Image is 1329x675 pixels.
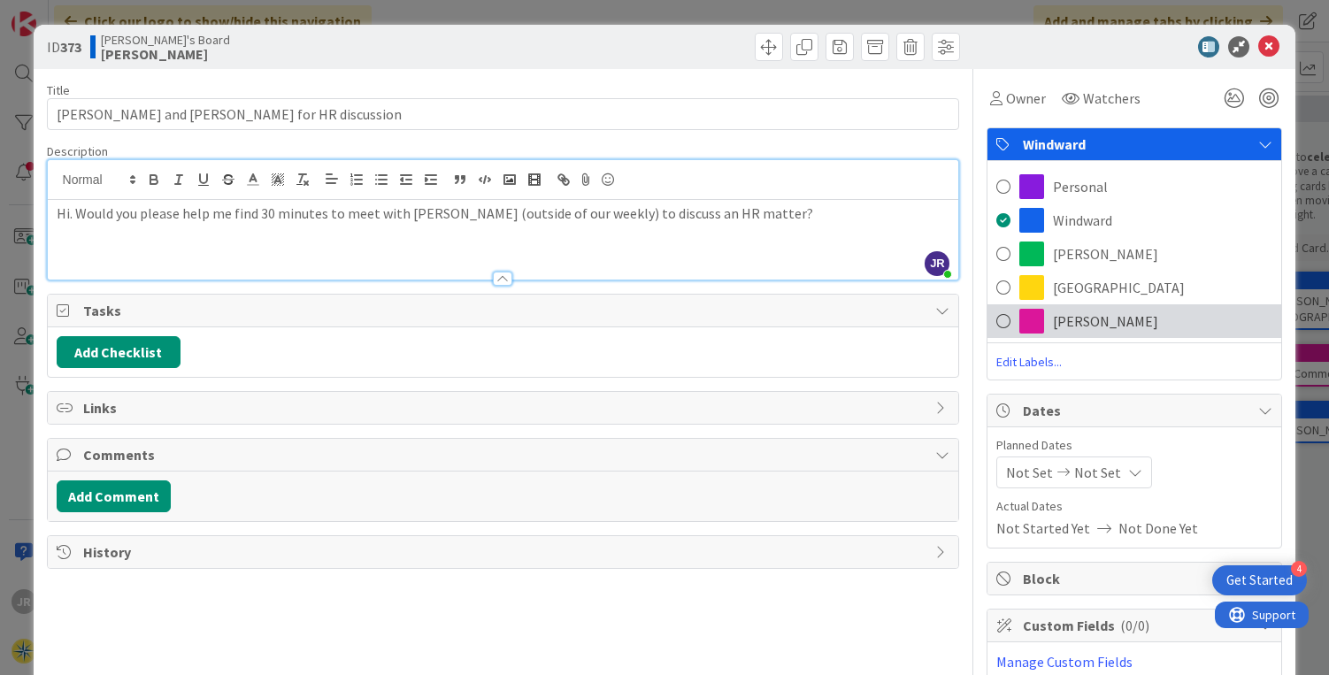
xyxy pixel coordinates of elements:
[1074,462,1121,483] span: Not Set
[47,82,70,98] label: Title
[1291,561,1307,577] div: 4
[1023,568,1249,589] span: Block
[57,480,171,512] button: Add Comment
[996,436,1272,455] span: Planned Dates
[1226,571,1293,589] div: Get Started
[83,541,927,563] span: History
[925,251,949,276] span: JR
[996,497,1272,516] span: Actual Dates
[1023,400,1249,421] span: Dates
[47,36,81,58] span: ID
[1053,311,1158,332] span: [PERSON_NAME]
[37,3,81,24] span: Support
[1053,176,1108,197] span: Personal
[57,203,950,224] p: Hi. Would you please help me find 30 minutes to meet with [PERSON_NAME] (outside of our weekly) t...
[57,336,181,368] button: Add Checklist
[101,33,230,47] span: [PERSON_NAME]'s Board
[1053,277,1185,298] span: [GEOGRAPHIC_DATA]
[1053,210,1112,231] span: Windward
[1006,88,1046,109] span: Owner
[1212,565,1307,595] div: Open Get Started checklist, remaining modules: 4
[987,353,1281,371] span: Edit Labels...
[996,653,1133,671] a: Manage Custom Fields
[1023,615,1249,636] span: Custom Fields
[83,300,927,321] span: Tasks
[1118,518,1198,539] span: Not Done Yet
[1120,617,1149,634] span: ( 0/0 )
[996,518,1090,539] span: Not Started Yet
[1083,88,1141,109] span: Watchers
[1023,134,1249,155] span: Windward
[47,98,960,130] input: type card name here...
[47,143,108,159] span: Description
[83,444,927,465] span: Comments
[1053,243,1158,265] span: [PERSON_NAME]
[60,38,81,56] b: 373
[101,47,230,61] b: [PERSON_NAME]
[83,397,927,418] span: Links
[1006,462,1053,483] span: Not Set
